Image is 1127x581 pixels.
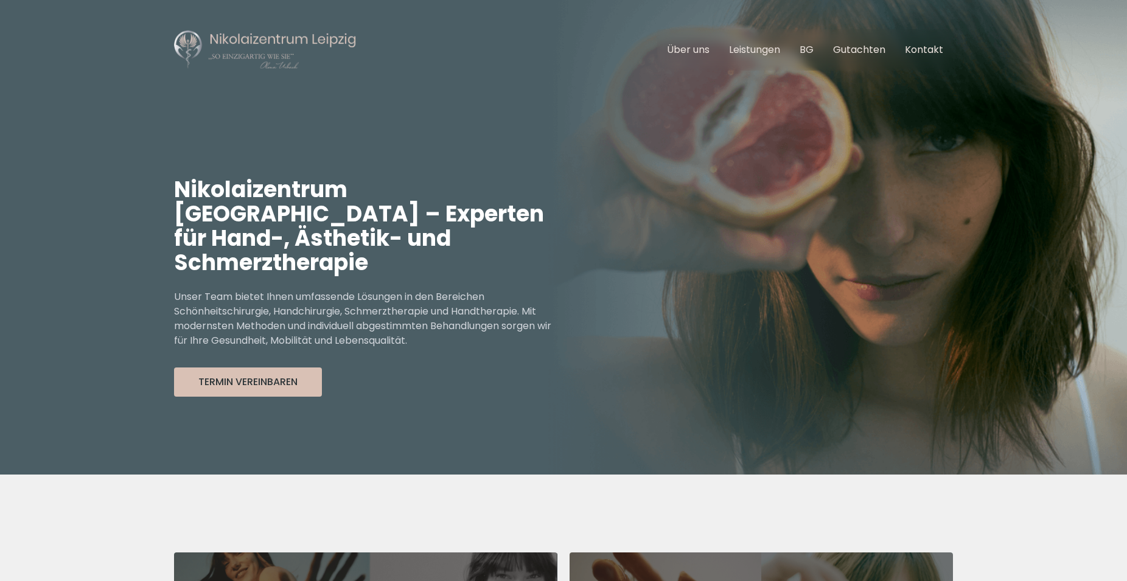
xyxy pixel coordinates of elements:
[174,29,357,71] img: Nikolaizentrum Leipzig Logo
[833,43,885,57] a: Gutachten
[174,367,322,397] button: Termin Vereinbaren
[174,290,563,348] p: Unser Team bietet Ihnen umfassende Lösungen in den Bereichen Schönheitschirurgie, Handchirurgie, ...
[174,178,563,275] h1: Nikolaizentrum [GEOGRAPHIC_DATA] – Experten für Hand-, Ästhetik- und Schmerztherapie
[905,43,943,57] a: Kontakt
[729,43,780,57] a: Leistungen
[800,43,814,57] a: BG
[667,43,710,57] a: Über uns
